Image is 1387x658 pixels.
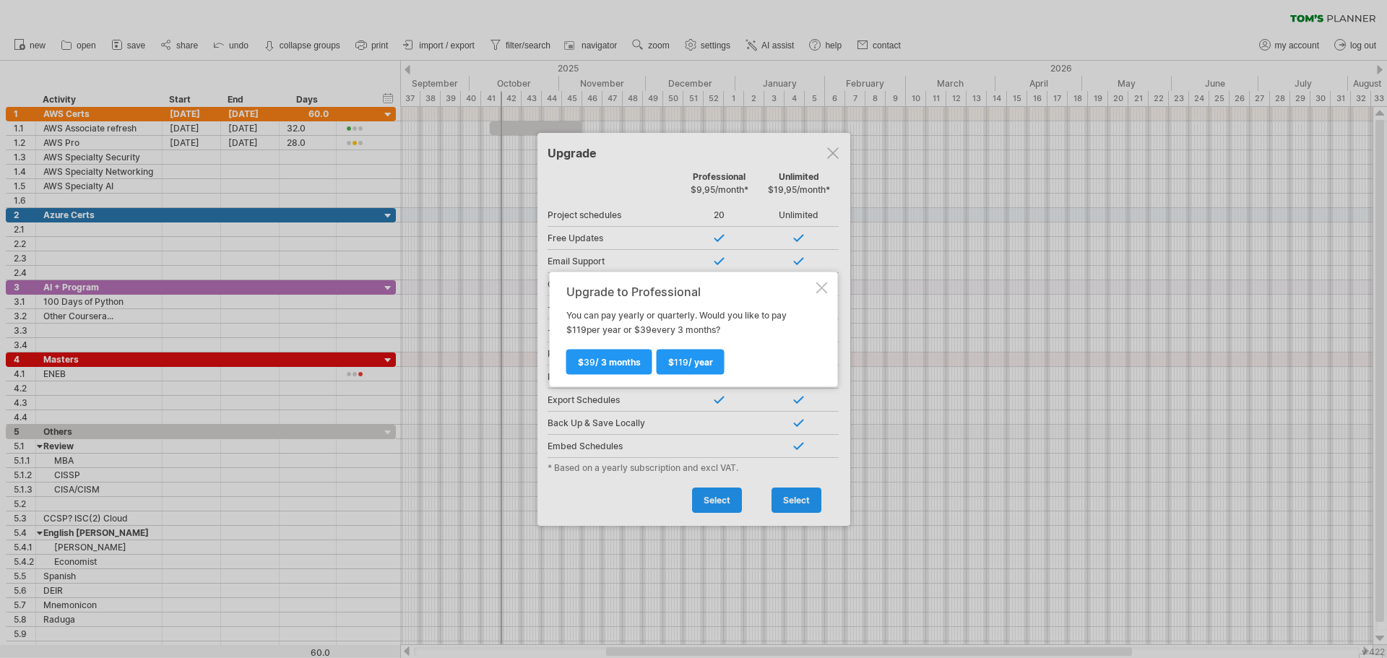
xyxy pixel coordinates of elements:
span: 39 [640,324,652,334]
span: $ / 3 months [578,356,641,367]
a: $39/ 3 months [566,349,652,374]
a: $119/ year [657,349,725,374]
span: 39 [584,356,595,367]
div: Upgrade to Professional [566,285,813,298]
span: 119 [674,356,688,367]
div: You can pay yearly or quarterly. Would you like to pay $ per year or $ every 3 months? [566,285,813,373]
span: 119 [572,324,587,334]
span: $ / year [668,356,713,367]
